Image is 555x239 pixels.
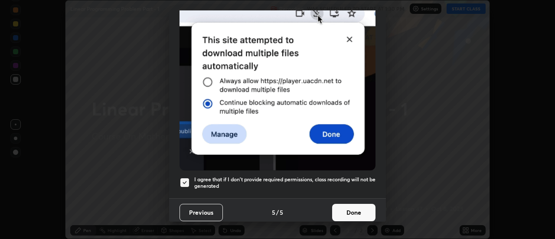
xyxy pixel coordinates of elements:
button: Previous [180,204,223,221]
h4: / [276,208,279,217]
h4: 5 [280,208,283,217]
h4: 5 [272,208,275,217]
button: Done [332,204,375,221]
h5: I agree that if I don't provide required permissions, class recording will not be generated [194,176,375,190]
